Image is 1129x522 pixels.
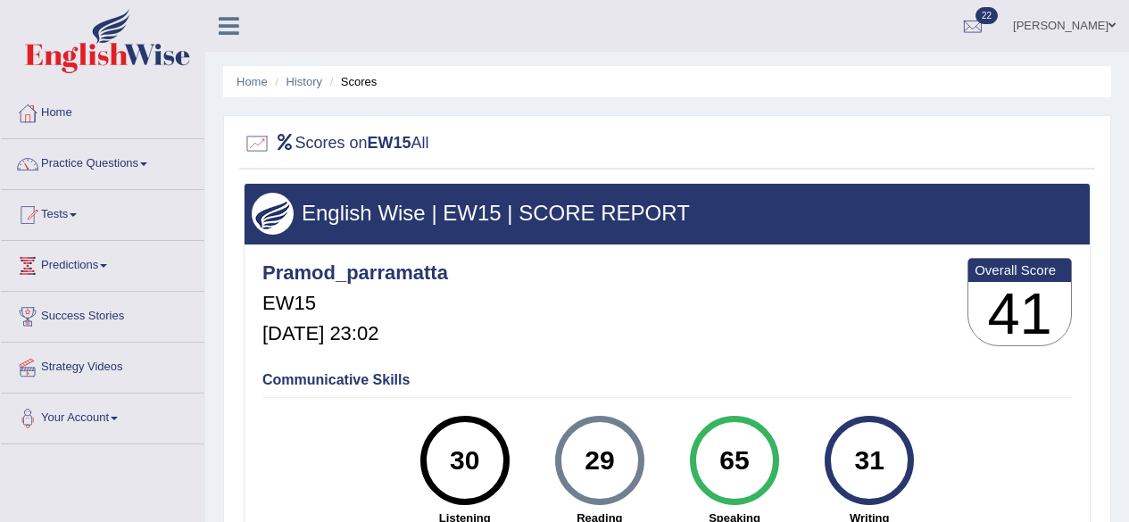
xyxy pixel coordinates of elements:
[1,139,204,184] a: Practice Questions
[975,7,998,24] span: 22
[1,394,204,438] a: Your Account
[286,75,322,88] a: History
[326,73,378,90] li: Scores
[1,190,204,235] a: Tests
[1,343,204,387] a: Strategy Videos
[1,88,204,133] a: Home
[567,423,632,498] div: 29
[237,75,268,88] a: Home
[368,134,411,152] b: EW15
[252,202,1083,225] h3: English Wise | EW15 | SCORE REPORT
[1,241,204,286] a: Predictions
[262,293,448,314] h5: EW15
[975,262,1065,278] b: Overall Score
[701,423,767,498] div: 65
[262,323,448,344] h5: [DATE] 23:02
[262,262,448,284] h4: Pramod_parramatta
[432,423,497,498] div: 30
[837,423,902,498] div: 31
[1,292,204,336] a: Success Stories
[968,282,1071,346] h3: 41
[262,372,1072,388] h4: Communicative Skills
[244,130,429,157] h2: Scores on All
[252,193,294,235] img: wings.png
